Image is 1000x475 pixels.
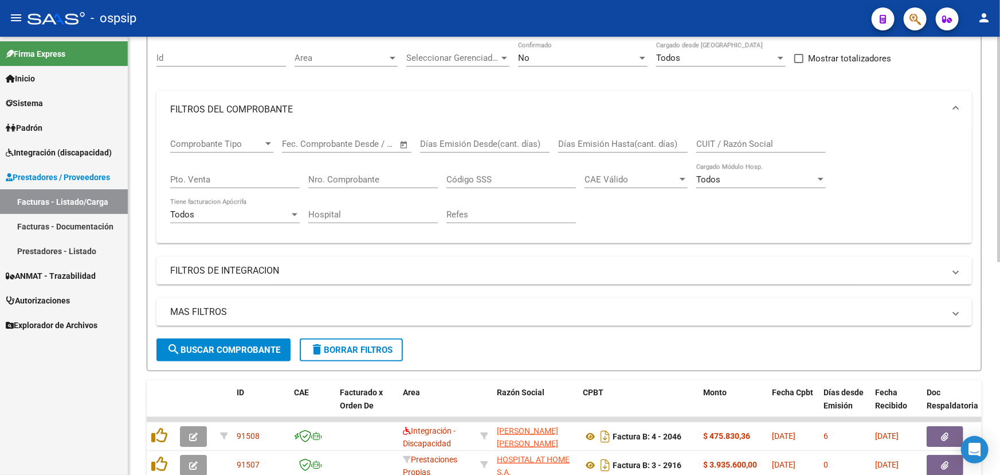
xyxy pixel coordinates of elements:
[613,432,681,441] strong: Factura B: 4 - 2046
[167,342,181,356] mat-icon: search
[156,338,291,361] button: Buscar Comprobante
[656,53,680,63] span: Todos
[237,460,260,469] span: 91507
[91,6,136,31] span: - ospsip
[598,427,613,446] i: Descargar documento
[875,388,907,410] span: Fecha Recibido
[300,338,403,361] button: Borrar Filtros
[703,388,727,397] span: Monto
[6,72,35,85] span: Inicio
[9,11,23,25] mat-icon: menu
[310,342,324,356] mat-icon: delete
[294,388,309,397] span: CAE
[977,11,991,25] mat-icon: person
[497,426,558,449] span: [PERSON_NAME] [PERSON_NAME]
[6,294,70,307] span: Autorizaciones
[518,53,530,63] span: No
[772,388,813,397] span: Fecha Cpbt
[6,319,97,332] span: Explorador de Archivos
[772,460,795,469] span: [DATE]
[808,52,891,65] span: Mostrar totalizadores
[398,380,476,431] datatable-header-cell: Area
[922,380,991,431] datatable-header-cell: Doc Respaldatoria
[578,380,699,431] datatable-header-cell: CPBT
[492,380,578,431] datatable-header-cell: Razón Social
[870,380,922,431] datatable-header-cell: Fecha Recibido
[403,426,456,449] span: Integración - Discapacidad
[156,298,972,326] mat-expansion-panel-header: MAS FILTROS
[585,174,677,185] span: CAE Válido
[823,460,828,469] span: 0
[310,345,393,355] span: Borrar Filtros
[961,436,989,464] div: Open Intercom Messenger
[699,380,767,431] datatable-header-cell: Monto
[823,431,828,441] span: 6
[156,91,972,128] mat-expansion-panel-header: FILTROS DEL COMPROBANTE
[613,461,681,470] strong: Factura B: 3 - 2916
[6,48,65,60] span: Firma Express
[237,431,260,441] span: 91508
[6,146,112,159] span: Integración (discapacidad)
[6,171,110,184] span: Prestadores / Proveedores
[598,456,613,474] i: Descargar documento
[170,264,944,277] mat-panel-title: FILTROS DE INTEGRACION
[340,388,383,410] span: Facturado x Orden De
[295,53,387,63] span: Area
[497,388,544,397] span: Razón Social
[170,306,944,318] mat-panel-title: MAS FILTROS
[703,460,757,469] strong: $ 3.935.600,00
[170,103,944,116] mat-panel-title: FILTROS DEL COMPROBANTE
[6,270,96,282] span: ANMAT - Trazabilidad
[232,380,289,431] datatable-header-cell: ID
[406,53,499,63] span: Seleccionar Gerenciador
[6,122,42,134] span: Padrón
[819,380,870,431] datatable-header-cell: Días desde Emisión
[583,388,603,397] span: CPBT
[156,257,972,285] mat-expansion-panel-header: FILTROS DE INTEGRACION
[156,128,972,243] div: FILTROS DEL COMPROBANTE
[497,425,574,449] div: 27227076270
[167,345,280,355] span: Buscar Comprobante
[170,139,263,149] span: Comprobante Tipo
[339,139,394,149] input: Fecha fin
[282,139,328,149] input: Fecha inicio
[703,431,750,441] strong: $ 475.830,36
[170,209,194,220] span: Todos
[927,388,978,410] span: Doc Respaldatoria
[289,380,335,431] datatable-header-cell: CAE
[767,380,819,431] datatable-header-cell: Fecha Cpbt
[772,431,795,441] span: [DATE]
[696,174,720,185] span: Todos
[875,431,899,441] span: [DATE]
[398,138,411,151] button: Open calendar
[237,388,244,397] span: ID
[335,380,398,431] datatable-header-cell: Facturado x Orden De
[875,460,899,469] span: [DATE]
[6,97,43,110] span: Sistema
[823,388,864,410] span: Días desde Emisión
[403,388,420,397] span: Area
